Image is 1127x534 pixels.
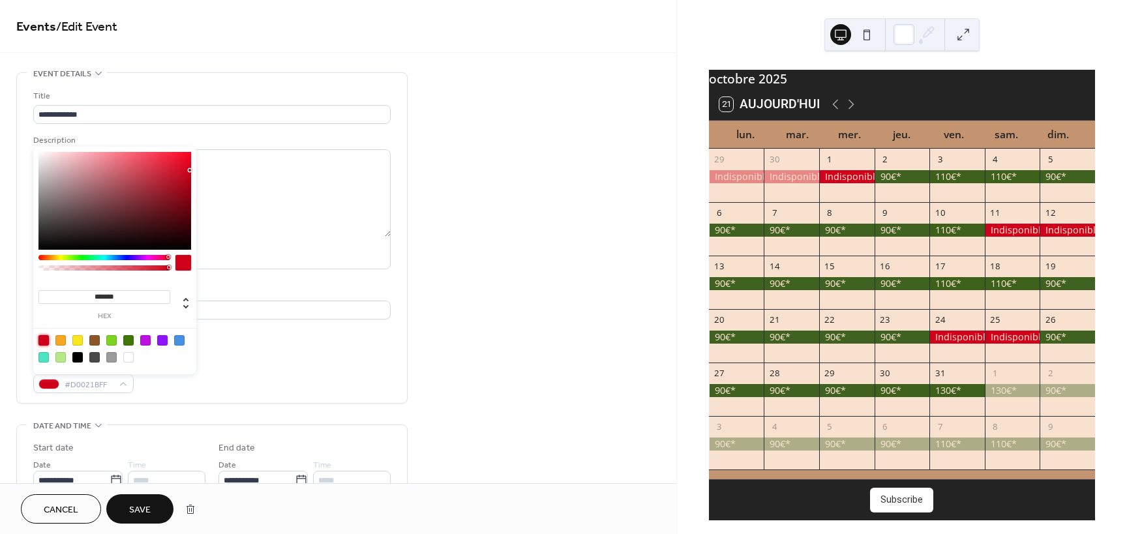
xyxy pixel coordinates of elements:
div: #D0021B [38,335,49,346]
div: 6 [879,421,891,433]
button: Cancel [21,494,101,524]
div: 2 [1045,368,1057,379]
div: Start date [33,441,74,455]
div: 8 [989,421,1001,433]
button: Subscribe [870,488,933,512]
div: 110€* [929,224,985,237]
div: 110€* [985,277,1040,290]
div: 25 [989,314,1001,325]
div: 110€* [929,170,985,183]
div: 26 [1045,314,1057,325]
div: #BD10E0 [140,335,151,346]
div: #FFFFFF [123,352,134,363]
div: 1 [824,153,835,165]
div: Indisponible [985,331,1040,344]
div: 5 [824,421,835,433]
div: #9B9B9B [106,352,117,363]
div: #F8E71C [72,335,83,346]
div: 14 [769,260,781,272]
div: 19 [1045,260,1057,272]
div: Description [33,134,388,147]
div: #4A90E2 [174,335,185,346]
div: 5 [1045,153,1057,165]
div: Indisponible [985,224,1040,237]
div: 21 [769,314,781,325]
div: #50E3C2 [38,352,49,363]
div: 3 [714,421,725,433]
div: Indisponible [709,170,764,183]
div: #000000 [72,352,83,363]
div: #7ED321 [106,335,117,346]
div: 110€* [929,438,985,451]
div: 27 [714,368,725,379]
span: Time [313,458,331,472]
div: 12 [1045,207,1057,218]
div: jeu. [876,121,928,149]
div: 9 [1045,421,1057,433]
div: Indisponible [819,170,875,183]
div: 29 [824,368,835,379]
button: 21Aujourd'hui [715,94,825,115]
div: 16 [879,260,891,272]
div: lun. [719,121,772,149]
div: 18 [989,260,1001,272]
div: 8 [824,207,835,218]
div: 23 [879,314,891,325]
div: 130€* [929,384,985,397]
div: Title [33,89,388,103]
div: 11 [989,207,1001,218]
span: Date and time [33,419,91,433]
div: mar. [772,121,824,149]
a: Events [16,14,56,40]
div: 31 [934,368,946,379]
div: 20 [714,314,725,325]
span: Date [33,458,51,472]
div: 30 [769,153,781,165]
button: Save [106,494,173,524]
span: / Edit Event [56,14,117,40]
span: Cancel [44,503,78,517]
div: 4 [769,421,781,433]
div: 7 [934,421,946,433]
div: 30 [879,368,891,379]
div: 7 [769,207,781,218]
div: Indisponible [929,331,985,344]
label: hex [38,313,170,320]
div: octobre 2025 [709,70,1095,89]
div: 15 [824,260,835,272]
div: ven. [928,121,980,149]
div: mer. [824,121,876,149]
div: #417505 [123,335,134,346]
span: #D0021BFF [65,378,113,392]
div: 110€* [929,277,985,290]
div: 6 [714,207,725,218]
div: #F5A623 [55,335,66,346]
div: Location [33,285,388,299]
div: 130€* [985,384,1040,397]
div: 2 [879,153,891,165]
div: 29 [714,153,725,165]
div: 10 [934,207,946,218]
div: 22 [824,314,835,325]
div: End date [218,441,255,455]
span: Save [129,503,151,517]
div: #4A4A4A [89,352,100,363]
span: Date [218,458,236,472]
div: 17 [934,260,946,272]
div: sam. [980,121,1032,149]
div: #8B572A [89,335,100,346]
div: 24 [934,314,946,325]
div: Indisponible [764,170,819,183]
div: 28 [769,368,781,379]
div: 13 [714,260,725,272]
div: 110€* [985,170,1040,183]
div: 3 [934,153,946,165]
div: dim. [1032,121,1085,149]
div: 4 [989,153,1001,165]
div: 110€* [985,438,1040,451]
span: Event details [33,67,91,81]
div: Indisponible [1040,224,1095,237]
div: 9 [879,207,891,218]
div: 1 [989,368,1001,379]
